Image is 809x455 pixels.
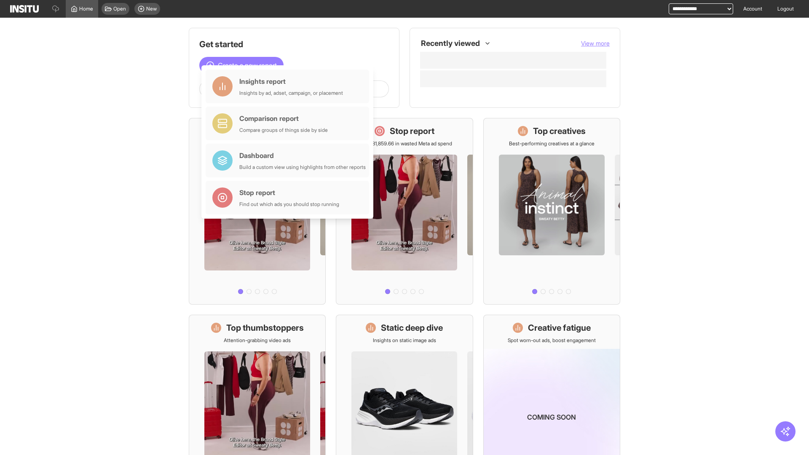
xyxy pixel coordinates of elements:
p: Best-performing creatives at a glance [509,140,595,147]
p: Save £31,859.66 in wasted Meta ad spend [357,140,452,147]
span: Create a new report [218,60,277,70]
button: View more [581,39,610,48]
div: Insights report [239,76,343,86]
div: Build a custom view using highlights from other reports [239,164,366,171]
h1: Stop report [390,125,434,137]
h1: Static deep dive [381,322,443,334]
h1: Top creatives [533,125,586,137]
p: Insights on static image ads [373,337,436,344]
h1: Top thumbstoppers [226,322,304,334]
h1: Get started [199,38,389,50]
img: Logo [10,5,39,13]
button: Create a new report [199,57,284,74]
div: Dashboard [239,150,366,161]
span: New [146,5,157,12]
div: Insights by ad, adset, campaign, or placement [239,90,343,96]
div: Comparison report [239,113,328,123]
div: Compare groups of things side by side [239,127,328,134]
a: Stop reportSave £31,859.66 in wasted Meta ad spend [336,118,473,305]
div: Find out which ads you should stop running [239,201,339,208]
div: Stop report [239,187,339,198]
span: Home [79,5,93,12]
a: Top creativesBest-performing creatives at a glance [483,118,620,305]
span: View more [581,40,610,47]
span: Open [113,5,126,12]
p: Attention-grabbing video ads [224,337,291,344]
a: What's live nowSee all active ads instantly [189,118,326,305]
